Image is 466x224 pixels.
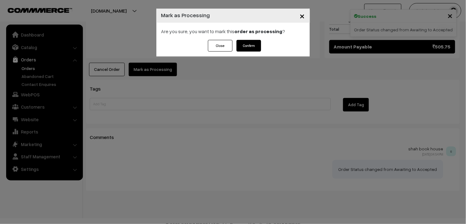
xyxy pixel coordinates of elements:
[161,11,210,19] h4: Mark as Processing
[235,28,283,34] strong: order as processing
[156,23,310,40] div: Are you sure, you want to mark this ?
[237,40,261,52] button: Confirm
[208,40,233,52] button: Close
[295,6,310,25] button: Close
[300,10,305,21] span: ×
